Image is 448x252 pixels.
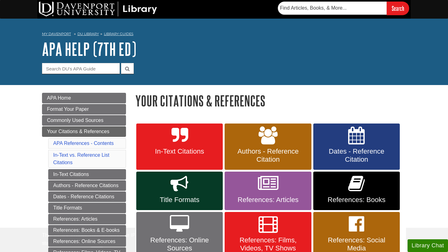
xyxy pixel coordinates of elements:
[136,172,223,210] a: Title Formats
[39,2,157,16] img: DU Library
[387,2,409,15] input: Search
[53,141,114,146] a: APA References - Contents
[42,104,126,115] a: Format Your Paper
[48,236,126,247] a: References: Online Sources
[135,93,406,109] h1: Your Citations & References
[53,152,110,165] a: In-Text vs. Reference List Citations
[77,32,99,36] a: DU Library
[42,30,406,40] nav: breadcrumb
[42,31,71,37] a: My Davenport
[48,169,126,180] a: In-Text Citations
[48,203,126,213] a: Title Formats
[229,196,306,204] span: References: Articles
[229,147,306,164] span: Authors - Reference Citation
[42,63,120,74] input: Search DU's APA Guide
[313,124,400,170] a: Dates - Reference Citation
[47,129,109,134] span: Your Citations & References
[318,196,395,204] span: References: Books
[42,126,126,137] a: Your Citations & References
[42,93,126,103] a: APA Home
[225,124,311,170] a: Authors - Reference Citation
[104,32,133,36] a: Library Guides
[278,2,409,15] form: Searches DU Library's articles, books, and more
[225,172,311,210] a: References: Articles
[408,239,448,252] button: Library Chat
[136,124,223,170] a: In-Text Citations
[42,39,136,59] a: APA Help (7th Ed)
[47,106,89,112] span: Format Your Paper
[48,225,126,236] a: References: Books & E-books
[48,191,126,202] a: Dates - Reference Citations
[313,172,400,210] a: References: Books
[318,147,395,164] span: Dates - Reference Citation
[141,196,218,204] span: Title Formats
[278,2,387,15] input: Find Articles, Books, & More...
[47,95,71,101] span: APA Home
[48,180,126,191] a: Authors - Reference Citations
[47,118,103,123] span: Commonly Used Sources
[42,115,126,126] a: Commonly Used Sources
[141,147,218,155] span: In-Text Citations
[48,214,126,224] a: References: Articles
